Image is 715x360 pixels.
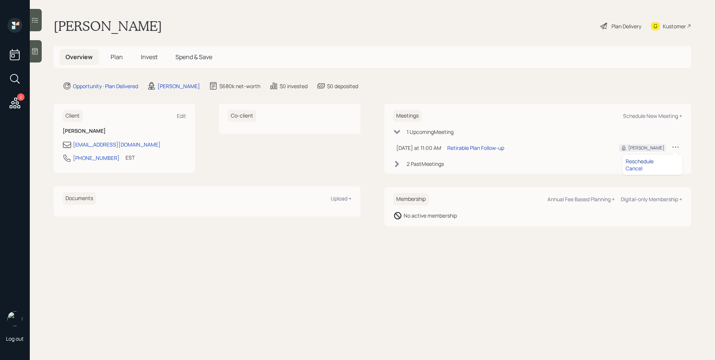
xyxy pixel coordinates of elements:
span: Invest [141,53,158,61]
div: Kustomer [663,22,686,30]
div: Retirable Plan Follow-up [447,144,504,152]
div: [PERSON_NAME] [158,82,200,90]
h6: Membership [393,193,429,205]
h6: Meetings [393,110,422,122]
div: [PHONE_NUMBER] [73,154,120,162]
div: $0 deposited [327,82,358,90]
div: Cancel [626,165,679,172]
h6: [PERSON_NAME] [63,128,186,134]
div: 2 Past Meeting s [407,160,444,168]
div: Schedule New Meeting + [623,112,682,119]
div: 1 Upcoming Meeting [407,128,454,136]
div: Edit [177,112,186,119]
div: $0 invested [280,82,308,90]
h6: Co-client [228,110,256,122]
img: james-distasi-headshot.png [7,311,22,326]
div: $680k net-worth [219,82,260,90]
div: [EMAIL_ADDRESS][DOMAIN_NAME] [73,141,161,148]
div: Upload + [331,195,352,202]
div: Digital-only Membership + [621,196,682,203]
span: Overview [66,53,93,61]
h1: [PERSON_NAME] [54,18,162,34]
div: Log out [6,335,24,342]
span: Plan [111,53,123,61]
h6: Documents [63,192,96,205]
div: [PERSON_NAME] [628,145,664,151]
span: Spend & Save [175,53,212,61]
div: Opportunity · Plan Delivered [73,82,138,90]
div: No active membership [404,212,457,219]
div: [DATE] at 11:00 AM [396,144,441,152]
div: Annual Fee Based Planning + [547,196,615,203]
div: 2 [17,93,25,101]
h6: Client [63,110,83,122]
div: Plan Delivery [611,22,641,30]
div: EST [125,154,135,161]
div: Reschedule [626,158,679,165]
